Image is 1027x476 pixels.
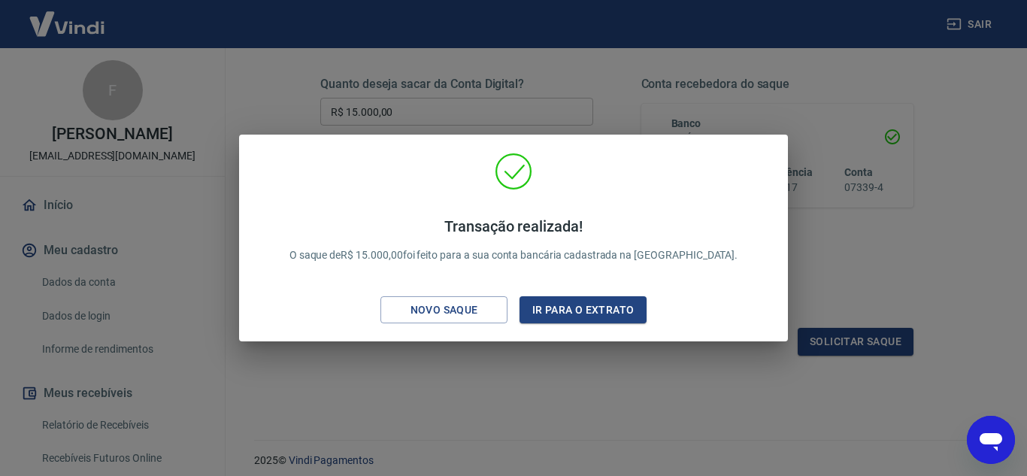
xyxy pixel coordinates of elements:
[392,301,496,320] div: Novo saque
[380,296,507,324] button: Novo saque
[289,217,738,263] p: O saque de R$ 15.000,00 foi feito para a sua conta bancária cadastrada na [GEOGRAPHIC_DATA].
[967,416,1015,464] iframe: Botão para abrir a janela de mensagens
[289,217,738,235] h4: Transação realizada!
[520,296,647,324] button: Ir para o extrato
